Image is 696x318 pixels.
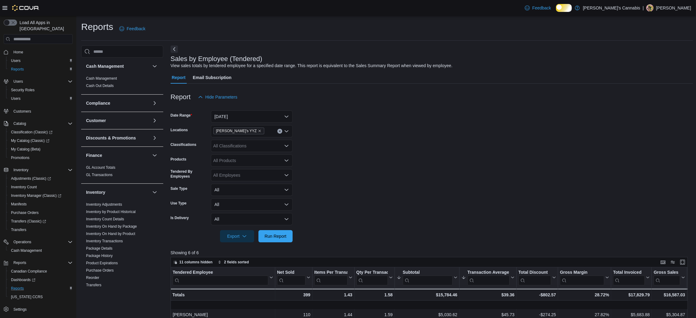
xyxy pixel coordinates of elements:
[9,209,41,216] a: Purchase Orders
[171,113,192,118] label: Date Range
[532,5,551,11] span: Feedback
[669,258,676,266] button: Display options
[205,94,237,100] span: Hide Parameters
[86,239,123,243] a: Inventory Transactions
[11,277,35,282] span: Dashboards
[6,145,75,154] button: My Catalog (Beta)
[258,129,261,133] button: Remove MaryJane's YYZ from selection in this group
[86,100,150,106] button: Compliance
[213,128,264,134] span: MaryJane's YYZ
[11,176,51,181] span: Adjustments (Classic)
[9,201,29,208] a: Manifests
[9,183,73,191] span: Inventory Count
[9,154,73,161] span: Promotions
[461,291,514,298] div: $39.36
[13,50,23,55] span: Home
[6,208,75,217] button: Purchase Orders
[6,56,75,65] button: Users
[518,270,556,285] button: Total Discount
[11,259,73,266] span: Reports
[1,48,75,56] button: Home
[86,261,118,265] a: Product Expirations
[171,55,262,63] h3: Sales by Employee (Tendered)
[277,270,305,276] div: Net Sold
[679,258,686,266] button: Enter fullscreen
[171,169,208,179] label: Tendered By Employees
[560,291,609,298] div: 28.72%
[11,306,29,313] a: Settings
[1,305,75,314] button: Settings
[172,71,186,84] span: Report
[397,291,457,298] div: $15,784.46
[9,154,32,161] a: Promotions
[11,130,52,135] span: Classification (Classic)
[6,293,75,301] button: [US_STATE] CCRS
[9,175,53,182] a: Adjustments (Classic)
[9,137,73,144] span: My Catalog (Classic)
[277,291,310,298] div: 399
[1,77,75,86] button: Users
[216,128,257,134] span: [PERSON_NAME]'s YYZ
[6,191,75,200] a: Inventory Manager (Classic)
[86,100,110,106] h3: Compliance
[6,183,75,191] button: Inventory Count
[356,270,388,276] div: Qty Per Transaction
[556,4,572,12] input: Dark Mode
[1,107,75,115] button: Customers
[6,174,75,183] a: Adjustments (Classic)
[314,270,352,285] button: Items Per Transaction
[9,209,73,216] span: Purchase Orders
[522,2,553,14] a: Feedback
[11,120,73,127] span: Catalog
[86,117,106,124] h3: Customer
[9,268,49,275] a: Canadian Compliance
[151,152,158,159] button: Finance
[11,108,34,115] a: Customers
[11,210,39,215] span: Purchase Orders
[11,269,47,274] span: Canadian Compliance
[86,165,115,170] span: GL Account Totals
[193,71,232,84] span: Email Subscription
[86,231,135,236] span: Inventory On Hand by Product
[11,238,34,246] button: Operations
[211,184,293,196] button: All
[277,129,282,134] button: Clear input
[86,276,99,280] a: Reorder
[518,270,551,276] div: Total Discount
[11,166,31,174] button: Inventory
[6,246,75,255] button: Cash Management
[86,283,101,287] a: Transfers
[17,20,73,32] span: Load All Apps in [GEOGRAPHIC_DATA]
[9,146,73,153] span: My Catalog (Beta)
[258,230,293,242] button: Run Report
[518,291,556,298] div: -$802.57
[9,192,64,199] a: Inventory Manager (Classic)
[11,49,26,56] a: Home
[9,128,55,136] a: Classification (Classic)
[86,217,124,222] span: Inventory Count Details
[86,117,150,124] button: Customer
[224,230,251,242] span: Export
[284,158,289,163] button: Open list of options
[654,270,680,276] div: Gross Sales
[86,224,137,229] span: Inventory On Hand by Package
[613,270,645,276] div: Total Invoiced
[9,285,26,292] a: Reports
[11,166,73,174] span: Inventory
[11,238,73,246] span: Operations
[9,268,73,275] span: Canadian Compliance
[86,246,113,251] a: Package Details
[613,270,650,285] button: Total Invoiced
[127,26,145,32] span: Feedback
[13,79,23,84] span: Users
[613,270,645,285] div: Total Invoiced
[9,57,73,64] span: Users
[179,260,213,265] span: 11 columns hidden
[86,173,113,177] a: GL Transactions
[314,270,348,285] div: Items Per Transaction
[86,239,123,244] span: Inventory Transactions
[12,5,39,11] img: Cova
[11,120,28,127] button: Catalog
[9,66,26,73] a: Reports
